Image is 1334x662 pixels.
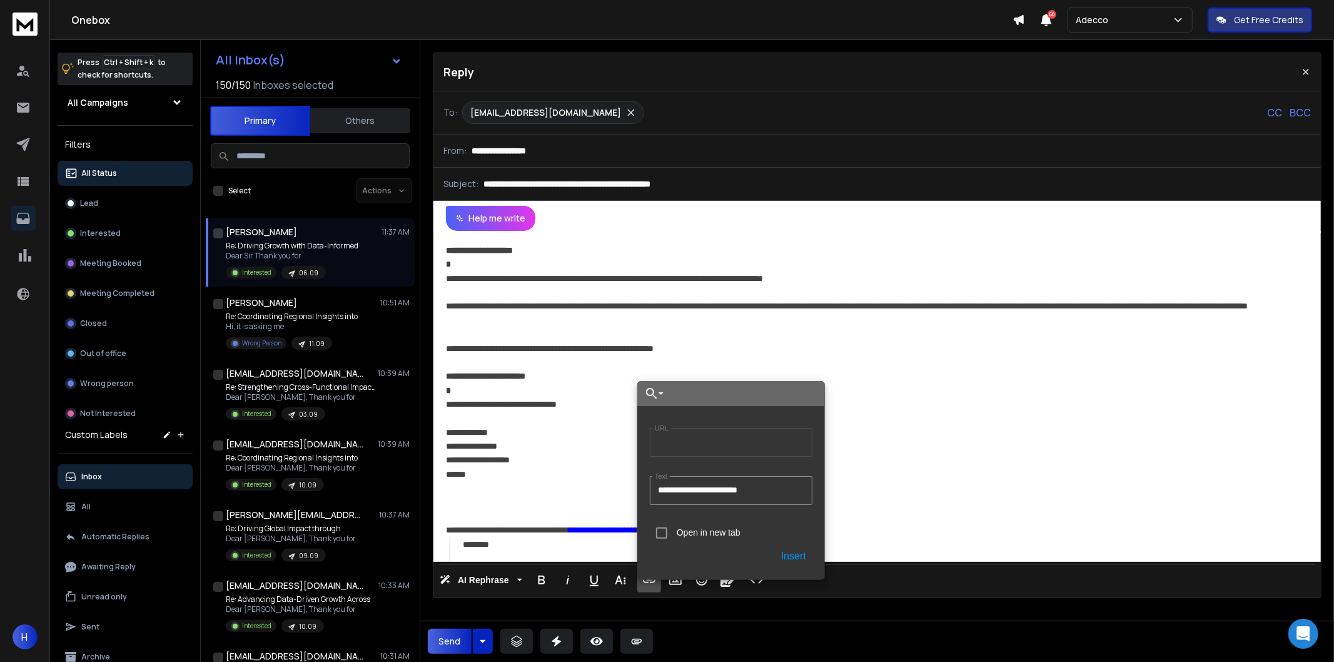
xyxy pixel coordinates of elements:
p: Dear [PERSON_NAME], Thank you for [226,534,356,544]
h3: Custom Labels [65,429,128,441]
p: Wrong person [80,379,134,389]
p: Not Interested [80,409,136,419]
p: 10:37 AM [379,510,410,520]
p: Re: Driving Global Impact through [226,524,356,534]
button: Signature [716,568,740,593]
p: Dear [PERSON_NAME], Thank you for [226,392,376,402]
label: Select [228,186,251,196]
p: Reply [443,63,474,81]
p: Archive [81,652,110,662]
h1: [EMAIL_ADDRESS][DOMAIN_NAME] [226,579,363,592]
p: 10:39 AM [378,369,410,379]
label: Open in new tab [677,527,740,537]
h1: [PERSON_NAME] [226,297,297,309]
p: 10.09 [299,622,316,631]
p: All Status [81,168,117,178]
p: Lead [80,198,98,208]
button: Awaiting Reply [58,554,193,579]
p: 06.09 [299,268,318,278]
p: 03.09 [299,410,318,419]
p: Meeting Booked [80,258,141,268]
p: 10:39 AM [378,439,410,449]
p: [EMAIL_ADDRESS][DOMAIN_NAME] [470,106,621,119]
button: Emoticons [690,568,714,593]
button: Get Free Credits [1208,8,1312,33]
div: Open Intercom Messenger [1288,619,1318,649]
button: Help me write [446,206,535,231]
p: 11.09 [309,339,325,349]
h1: [EMAIL_ADDRESS][DOMAIN_NAME] [226,367,363,380]
button: Underline (Ctrl+U) [582,568,606,593]
button: Inbox [58,464,193,489]
button: Others [310,107,410,135]
p: Awaiting Reply [81,562,136,572]
p: Wrong Person [242,339,281,348]
button: Interested [58,221,193,246]
p: Re: Strengthening Cross-Functional Impact in [226,382,376,392]
h1: [PERSON_NAME] [226,226,297,238]
p: 10:51 AM [380,298,410,308]
p: Re: Driving Growth with Data-Informed [226,241,358,251]
p: Dear Sir Thank you for [226,251,358,261]
button: Italic (Ctrl+I) [556,568,580,593]
p: Interested [242,621,271,631]
button: Meeting Booked [58,251,193,276]
button: All Status [58,161,193,186]
button: Bold (Ctrl+B) [530,568,553,593]
button: Primary [210,106,310,136]
button: All Campaigns [58,90,193,115]
button: Not Interested [58,401,193,426]
p: Get Free Credits [1234,14,1303,26]
p: 10.09 [299,481,316,490]
p: Re: Coordinating Regional Insights into [226,312,358,322]
button: H [13,624,38,649]
button: Lead [58,191,193,216]
p: 11:37 AM [382,227,410,237]
button: All [58,494,193,519]
button: Insert [775,545,812,568]
p: Meeting Completed [80,288,154,298]
p: Sent [81,622,99,632]
button: Send [428,629,472,654]
p: From: [443,145,467,157]
button: Out of office [58,341,193,366]
p: 10:31 AM [380,651,410,661]
h3: Filters [58,136,193,153]
button: Automatic Replies [58,524,193,549]
button: Sent [58,614,193,639]
p: Automatic Replies [81,532,149,542]
h1: [EMAIL_ADDRESS][DOMAIN_NAME] [226,438,363,451]
p: Dear [PERSON_NAME], Thank you for [226,463,358,473]
p: Re: Advancing Data-Driven Growth Across [226,594,370,604]
p: Interested [242,551,271,560]
p: CC [1267,105,1282,120]
p: Interested [242,409,271,419]
span: AI Rephrase [455,575,512,586]
p: Inbox [81,472,102,482]
p: Unread only [81,592,127,602]
h3: Inboxes selected [253,78,333,93]
p: 09.09 [299,551,318,561]
span: 50 [1048,10,1056,19]
p: Hi, it is asking me [226,322,358,332]
button: Meeting Completed [58,281,193,306]
h1: All Inbox(s) [216,54,285,66]
button: All Inbox(s) [206,48,412,73]
p: Subject: [443,178,478,190]
button: More Text [609,568,632,593]
button: Unread only [58,584,193,609]
img: logo [13,13,38,36]
h1: Onebox [71,13,1013,28]
button: Wrong person [58,371,193,396]
h1: [PERSON_NAME][EMAIL_ADDRESS][DOMAIN_NAME] [226,509,363,521]
label: URL [652,424,671,432]
p: Interested [80,228,121,238]
p: 10:33 AM [378,581,410,591]
button: Choose Link [637,381,666,406]
h1: All Campaigns [68,96,128,109]
button: Closed [58,311,193,336]
p: Interested [242,268,271,277]
label: Text [652,472,670,481]
p: Adecco [1076,14,1113,26]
